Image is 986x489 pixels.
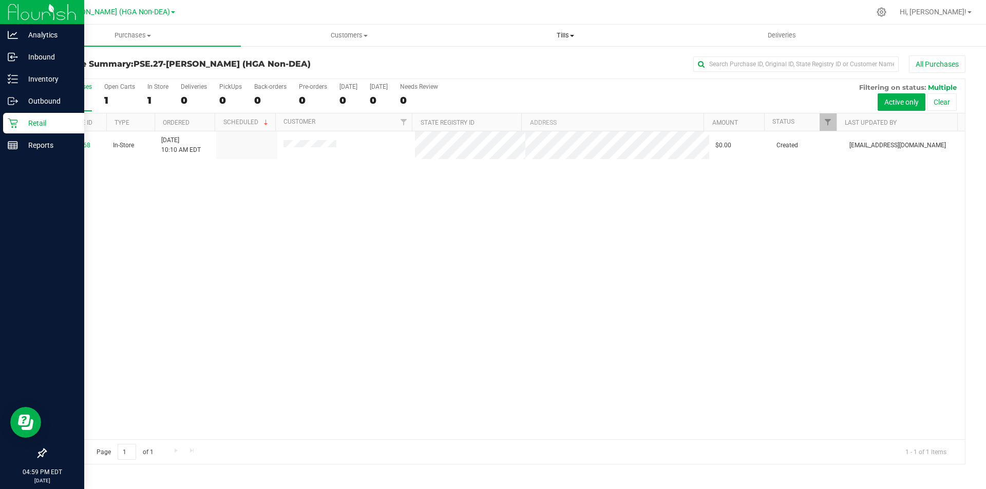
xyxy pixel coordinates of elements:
a: Purchases [25,25,241,46]
div: 0 [181,94,207,106]
button: All Purchases [909,55,965,73]
p: Retail [18,117,80,129]
div: Needs Review [400,83,438,90]
p: Inbound [18,51,80,63]
div: [DATE] [370,83,388,90]
span: PSE.27-[PERSON_NAME] (HGA Non-DEA) [35,8,170,16]
span: Tills [458,31,673,40]
div: [DATE] [339,83,357,90]
p: Analytics [18,29,80,41]
inline-svg: Retail [8,118,18,128]
span: Purchases [25,31,241,40]
div: 1 [104,94,135,106]
div: 0 [299,94,327,106]
div: In Store [147,83,168,90]
h3: Purchase Summary: [45,60,352,69]
span: $0.00 [715,141,731,150]
a: Customers [241,25,457,46]
p: Outbound [18,95,80,107]
span: Hi, [PERSON_NAME]! [900,8,966,16]
inline-svg: Inventory [8,74,18,84]
a: Customer [283,118,315,125]
a: Filter [820,113,837,131]
inline-svg: Inbound [8,52,18,62]
a: Deliveries [674,25,890,46]
span: Deliveries [754,31,810,40]
p: Inventory [18,73,80,85]
p: Reports [18,139,80,151]
button: Clear [927,93,957,111]
a: Last Updated By [845,119,897,126]
a: Amount [712,119,738,126]
div: Pre-orders [299,83,327,90]
div: Deliveries [181,83,207,90]
p: [DATE] [5,477,80,484]
a: Status [772,118,794,125]
inline-svg: Outbound [8,96,18,106]
inline-svg: Analytics [8,30,18,40]
span: PSE.27-[PERSON_NAME] (HGA Non-DEA) [134,59,311,69]
span: In-Store [113,141,134,150]
span: Created [776,141,798,150]
span: Customers [241,31,457,40]
div: 1 [147,94,168,106]
iframe: Resource center [10,407,41,438]
span: Page of 1 [88,444,162,460]
div: 0 [254,94,287,106]
div: Open Carts [104,83,135,90]
div: PickUps [219,83,242,90]
inline-svg: Reports [8,140,18,150]
th: Address [521,113,704,131]
div: Manage settings [875,7,888,17]
span: Multiple [928,83,957,91]
div: 0 [339,94,357,106]
span: 1 - 1 of 1 items [897,444,955,459]
div: 0 [219,94,242,106]
div: Back-orders [254,83,287,90]
input: 1 [118,444,136,460]
a: State Registry ID [421,119,475,126]
a: Ordered [163,119,189,126]
button: Active only [878,93,925,111]
span: Filtering on status: [859,83,926,91]
a: Scheduled [223,119,270,126]
a: Filter [395,113,412,131]
input: Search Purchase ID, Original ID, State Registry ID or Customer Name... [693,56,899,72]
p: 04:59 PM EDT [5,467,80,477]
div: 0 [400,94,438,106]
a: Type [115,119,129,126]
span: [DATE] 10:10 AM EDT [161,135,201,155]
span: [EMAIL_ADDRESS][DOMAIN_NAME] [849,141,946,150]
a: Tills [457,25,673,46]
div: 0 [370,94,388,106]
